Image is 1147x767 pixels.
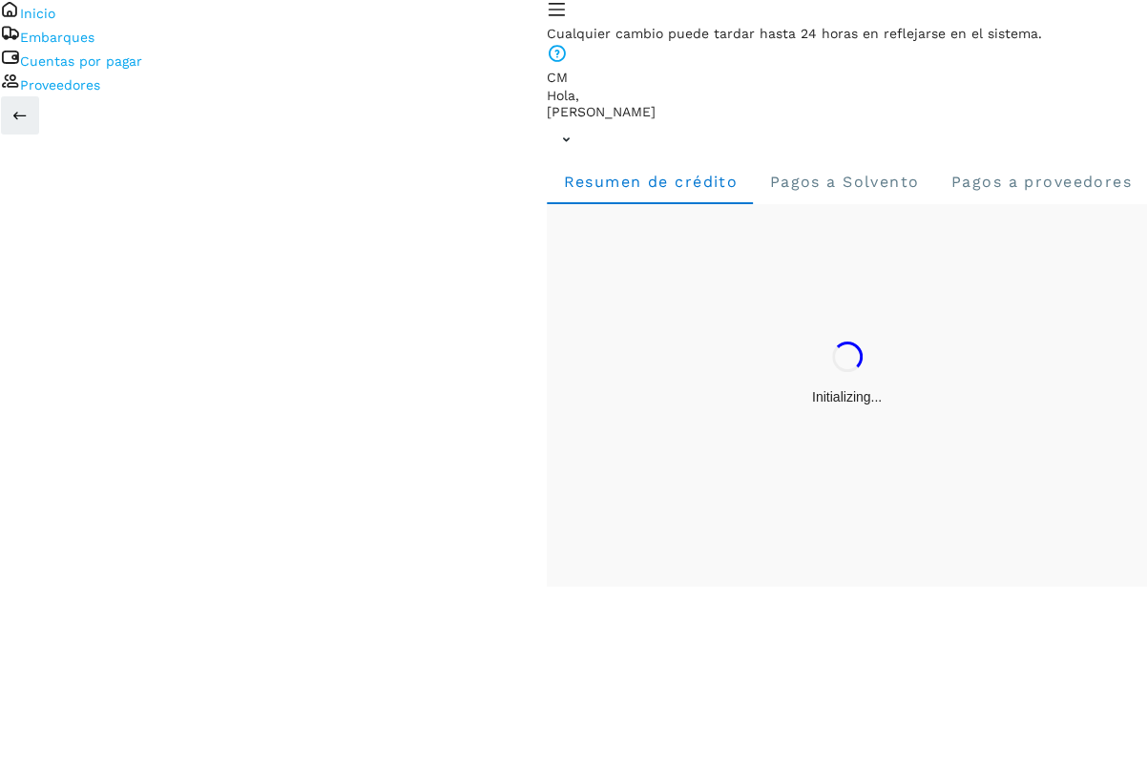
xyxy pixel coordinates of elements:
span: Resumen de crédito [562,173,738,191]
a: Embarques [20,30,94,45]
span: Pagos a proveedores [949,173,1132,191]
a: Proveedores [20,77,100,93]
a: Inicio [20,6,55,21]
p: Hola, [547,88,1147,104]
span: CM [547,70,568,85]
div: Cualquier cambio puede tardar hasta 24 horas en reflejarse en el sistema. [547,24,1147,44]
span: Pagos a Solvento [768,173,919,191]
p: Cynthia Mendoza [547,104,1147,120]
a: Cuentas por pagar [20,53,142,69]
